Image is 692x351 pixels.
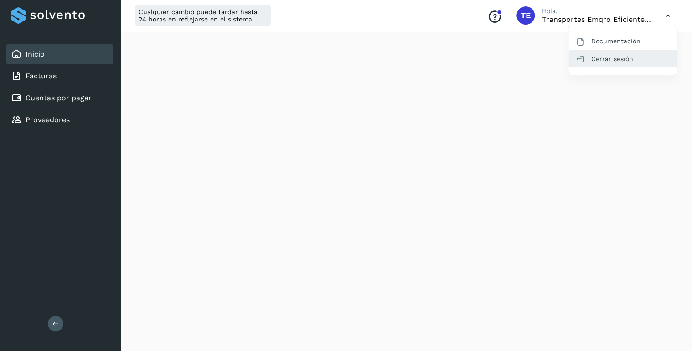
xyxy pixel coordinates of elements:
div: Cuentas por pagar [6,88,113,108]
div: Facturas [6,66,113,86]
a: Cuentas por pagar [26,93,92,102]
a: Proveedores [26,115,70,124]
div: Cerrar sesión [568,50,677,67]
a: Inicio [26,50,45,58]
div: Inicio [6,44,113,64]
a: Facturas [26,72,57,80]
div: Documentación [568,32,677,50]
div: Proveedores [6,110,113,130]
